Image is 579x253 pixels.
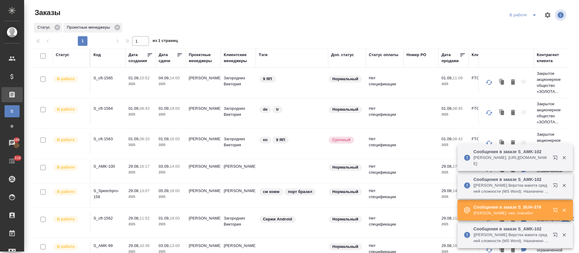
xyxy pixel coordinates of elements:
p: 2025 [159,194,183,200]
p: 01.09, [441,137,453,141]
span: Заказы [33,8,60,17]
div: Выставляет ПМ после принятия заказа от КМа [53,243,87,251]
p: 2025 [159,112,183,118]
div: Статус оплаты [369,52,398,58]
button: Удалить [508,76,518,89]
p: 2025 [441,169,466,176]
div: 9 ЯП [259,75,325,83]
td: [PERSON_NAME] [186,133,221,154]
p: 13:07 [140,188,150,193]
button: Открыть в новой вкладке [549,229,564,243]
p: 03.09, [159,164,170,169]
p: tr [276,106,279,112]
p: Нормальный [332,189,358,195]
td: Загородних Виктория [221,212,256,233]
a: 100 [2,135,23,150]
p: 08:43 [140,106,150,111]
p: FTC [472,136,501,142]
p: Нормальный [332,244,358,250]
td: [PERSON_NAME] [221,160,256,182]
div: Выставляет ПМ после принятия заказа от КМа [53,188,87,196]
td: [PERSON_NAME] [186,160,221,182]
div: Проектные менеджеры [63,23,122,33]
p: 01.09, [441,106,453,111]
td: Нет спецификации [366,212,403,233]
span: Ф [8,123,17,129]
p: S_Speechpro-158 [93,188,122,200]
td: Нет спецификации [366,133,403,154]
p: 04.09, [159,76,170,80]
p: 29.08, [441,216,453,220]
p: 2025 [159,81,183,87]
p: 2025 [128,221,153,227]
p: [[PERSON_NAME] Верстка макета средней сложности (MS Word). Назначено подразделение "Верстки и диз... [473,232,549,244]
p: 11:09 [453,76,463,80]
p: В работе [57,164,74,170]
p: 29.08, [128,188,140,193]
div: Выставляется автоматически, если на указанный объем услуг необходимо больше времени в стандартном... [328,136,363,144]
p: 01.09, [128,137,140,141]
p: 01.09, [128,76,140,80]
p: 16:17 [140,164,150,169]
span: 100 [10,137,24,143]
div: Выставляет ПМ после принятия заказа от КМа [53,136,87,144]
p: В работе [57,189,74,195]
p: Закрытое акционерное общество «ЗОЛОТА... [537,101,566,125]
div: Статус по умолчанию для стандартных заказов [328,163,363,172]
p: Сообщения в заказе S_AMK-102 [473,226,549,232]
p: S_AMK-99 [93,243,122,249]
p: 2025 [128,169,153,176]
p: S_cft-1564 [93,106,122,112]
p: 11:52 [140,216,150,220]
p: [PERSON_NAME]: оки, спасибо! [473,210,549,216]
p: S_cft-1562 [93,215,122,221]
p: 14:00 [170,76,180,80]
p: 17:46 [453,164,463,169]
div: Статус по умолчанию для стандартных заказов [328,106,363,114]
p: 2025 [128,112,153,118]
button: Удалить [508,107,518,119]
p: 29.08, [128,164,140,169]
p: 2025 [159,169,183,176]
p: 2025 [441,194,466,200]
td: Нет спецификации [366,103,403,124]
a: В [5,105,20,117]
td: Нет спецификации [366,160,403,182]
div: Дата сдачи [159,52,177,64]
button: Открыть в новой вкладке [549,204,564,219]
p: Сообщения в заказе S_BUH-379 [473,204,549,210]
p: 08:42 [453,137,463,141]
button: Закрыть [558,183,570,188]
p: en [263,137,267,143]
button: Открыть в новой вкладке [549,179,564,194]
p: 11:54 [453,216,463,220]
p: 29.08, [441,164,453,169]
p: 08:45 [453,106,463,111]
p: 29.08, [441,188,453,193]
p: 9 ЯП [263,76,272,82]
div: Статус [34,23,62,33]
td: Загородних Виктория [221,72,256,93]
span: В [8,108,17,114]
p: 10:36 [140,243,150,248]
p: 08:33 [140,137,150,141]
p: 18:00 [170,216,180,220]
p: 16:00 [170,137,180,141]
p: [[PERSON_NAME] Верстка макета средней сложности (MS Word). Назначено подразделение "DTPlight" [473,182,549,194]
p: 29.08, [441,243,453,248]
button: Закрыть [558,207,570,213]
p: Сообщения в заказе S_AMK-102 [473,149,549,155]
div: Тэги [259,52,267,58]
td: [PERSON_NAME] [221,185,256,206]
p: Закрытое акционерное общество «ЗОЛОТА... [537,71,566,95]
button: Клонировать [496,76,508,89]
span: Посмотреть информацию [555,9,568,21]
p: 2025 [441,112,466,118]
div: Статус по умолчанию для стандартных заказов [328,215,363,223]
p: S_cft-1565 [93,75,122,81]
p: В работе [57,216,74,222]
p: de [263,106,267,112]
p: 16:16 [453,243,463,248]
p: FTC [472,75,501,81]
button: Клонировать [496,137,508,150]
